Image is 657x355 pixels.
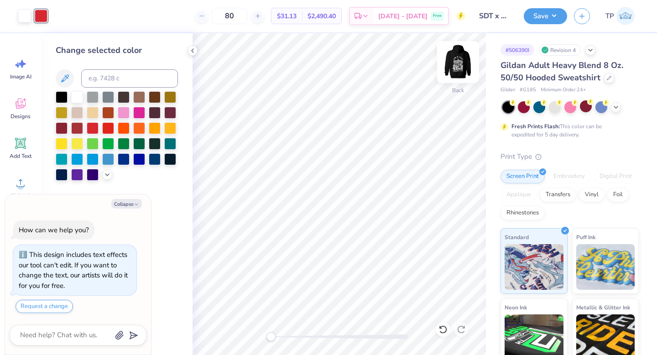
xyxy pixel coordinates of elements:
[212,8,247,24] input: – –
[16,300,73,313] button: Request a change
[501,170,545,183] div: Screen Print
[501,86,515,94] span: Gildan
[440,44,476,80] img: Back
[579,188,605,202] div: Vinyl
[601,7,639,25] a: TP
[277,11,297,21] span: $31.13
[576,232,595,242] span: Puff Ink
[511,123,560,130] strong: Fresh Prints Flash:
[56,44,178,57] div: Change selected color
[501,206,545,220] div: Rhinestones
[605,11,614,21] span: TP
[501,188,537,202] div: Applique
[539,44,581,56] div: Revision 4
[433,13,442,19] span: Free
[576,244,635,290] img: Puff Ink
[594,170,638,183] div: Digital Print
[576,303,630,312] span: Metallic & Glitter Ink
[19,250,128,290] div: This design includes text effects our tool can't edit. If you want to change the text, our artist...
[511,122,624,139] div: This color can be expedited for 5 day delivery.
[547,170,591,183] div: Embroidery
[607,188,629,202] div: Foil
[505,244,563,290] img: Standard
[520,86,536,94] span: # G185
[19,225,89,235] div: How can we help you?
[501,60,623,83] span: Gildan Adult Heavy Blend 8 Oz. 50/50 Hooded Sweatshirt
[452,86,464,94] div: Back
[505,232,529,242] span: Standard
[501,151,639,162] div: Print Type
[616,7,635,25] img: Tyler Plutchok
[540,188,576,202] div: Transfers
[10,73,31,80] span: Image AI
[10,152,31,160] span: Add Text
[11,192,30,199] span: Upload
[111,199,142,209] button: Collapse
[472,7,517,25] input: Untitled Design
[541,86,586,94] span: Minimum Order: 24 +
[524,8,567,24] button: Save
[81,69,178,88] input: e.g. 7428 c
[501,44,534,56] div: # 506390I
[378,11,428,21] span: [DATE] - [DATE]
[10,113,31,120] span: Designs
[308,11,336,21] span: $2,490.40
[266,332,276,341] div: Accessibility label
[505,303,527,312] span: Neon Ink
